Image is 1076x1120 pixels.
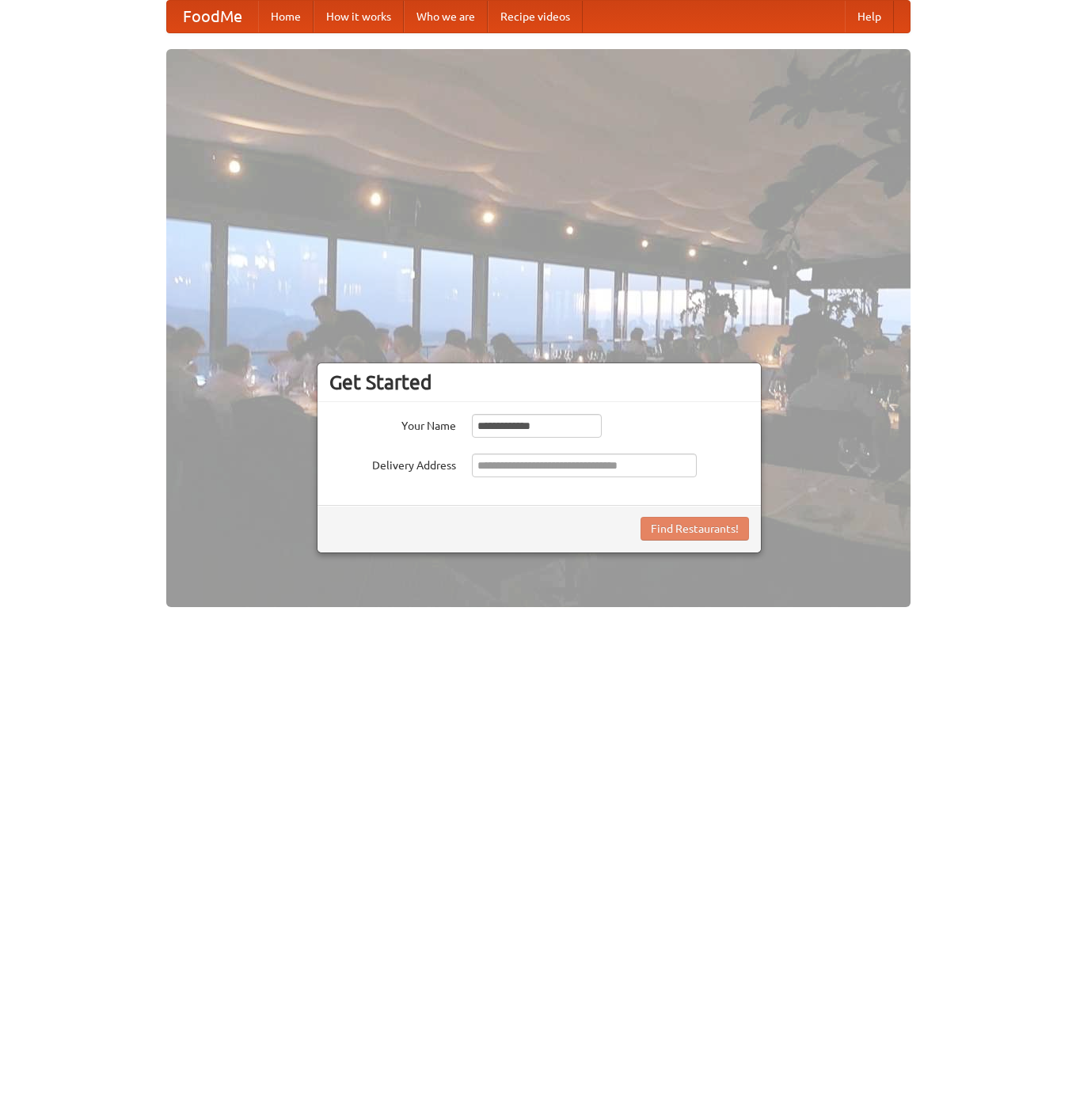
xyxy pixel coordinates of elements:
[329,414,456,434] label: Your Name
[488,1,583,32] a: Recipe videos
[329,370,749,394] h3: Get Started
[404,1,488,32] a: Who we are
[845,1,894,32] a: Help
[258,1,314,32] a: Home
[329,454,456,473] label: Delivery Address
[314,1,404,32] a: How it works
[167,1,258,32] a: FoodMe
[641,517,749,541] button: Find Restaurants!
